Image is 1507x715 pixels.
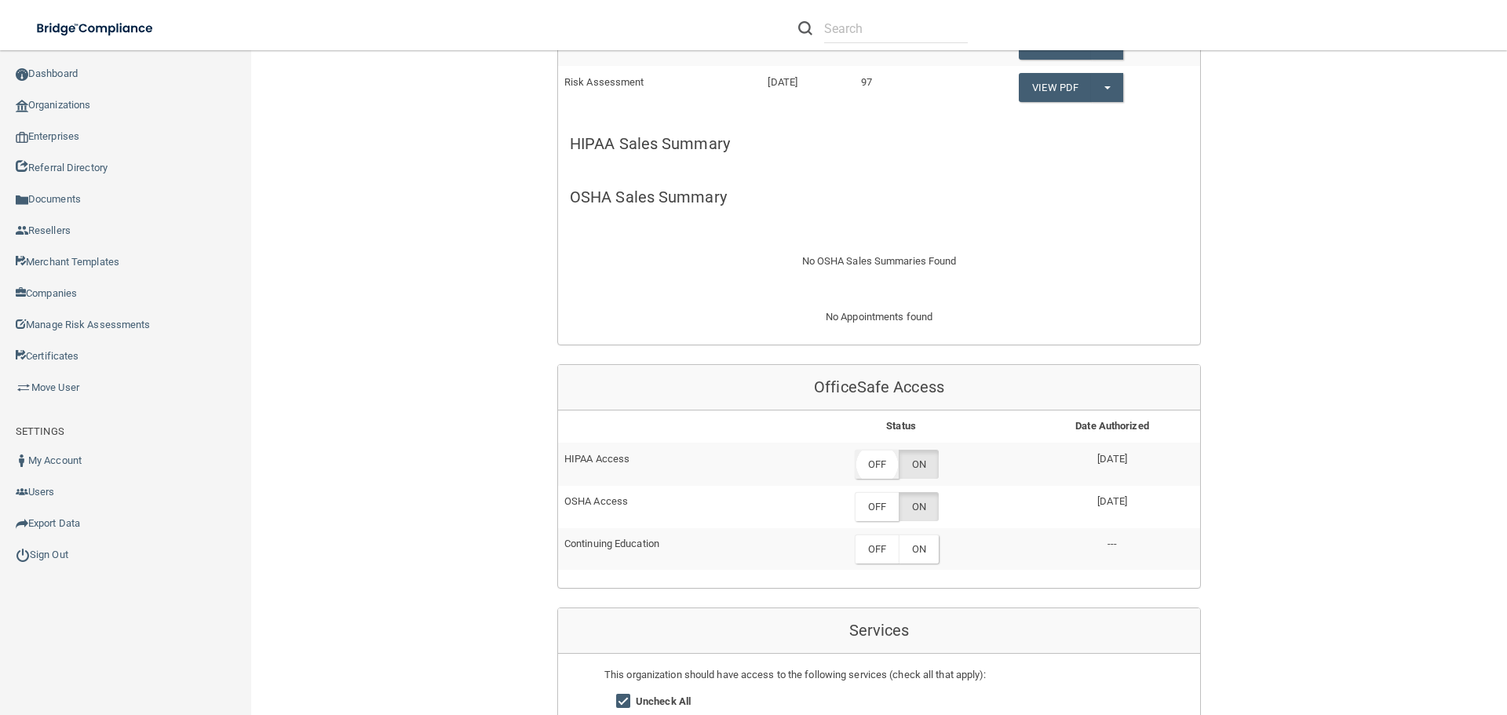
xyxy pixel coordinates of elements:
img: ic_dashboard_dark.d01f4a41.png [16,68,28,81]
label: OFF [855,492,899,521]
p: --- [1031,534,1194,553]
img: icon-users.e205127d.png [16,486,28,498]
td: OSHA Access [558,486,778,528]
td: Risk Assessment [558,66,761,108]
div: No Appointments found [558,308,1200,345]
img: ic-search.3b580494.png [798,21,812,35]
strong: Uncheck All [636,695,691,707]
h5: OSHA Sales Summary [570,188,1188,206]
div: This organization should have access to the following services (check all that apply): [604,666,1154,684]
input: Search [824,14,968,43]
td: Continuing Education [558,528,778,570]
div: Services [558,608,1200,654]
img: briefcase.64adab9b.png [16,380,31,396]
label: OFF [855,450,899,479]
p: [DATE] [1031,492,1194,511]
td: [DATE] [761,66,854,108]
h5: HIPAA Sales Summary [570,135,1188,152]
label: ON [899,450,939,479]
label: ON [899,534,939,564]
img: ic_reseller.de258add.png [16,224,28,237]
img: enterprise.0d942306.png [16,132,28,143]
img: icon-export.b9366987.png [16,517,28,530]
div: No OSHA Sales Summaries Found [558,233,1200,290]
img: ic_power_dark.7ecde6b1.png [16,548,30,562]
div: OfficeSafe Access [558,365,1200,410]
img: icon-documents.8dae5593.png [16,194,28,206]
img: bridge_compliance_login_screen.278c3ca4.svg [24,13,168,45]
th: Status [778,410,1024,443]
p: [DATE] [1031,450,1194,469]
img: organization-icon.f8decf85.png [16,100,28,112]
label: ON [899,492,939,521]
label: SETTINGS [16,422,64,441]
th: Date Authorized [1024,410,1200,443]
a: View PDF [1019,73,1091,102]
td: HIPAA Access [558,443,778,485]
img: ic_user_dark.df1a06c3.png [16,454,28,467]
td: 97 [855,66,943,108]
label: OFF [855,534,899,564]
